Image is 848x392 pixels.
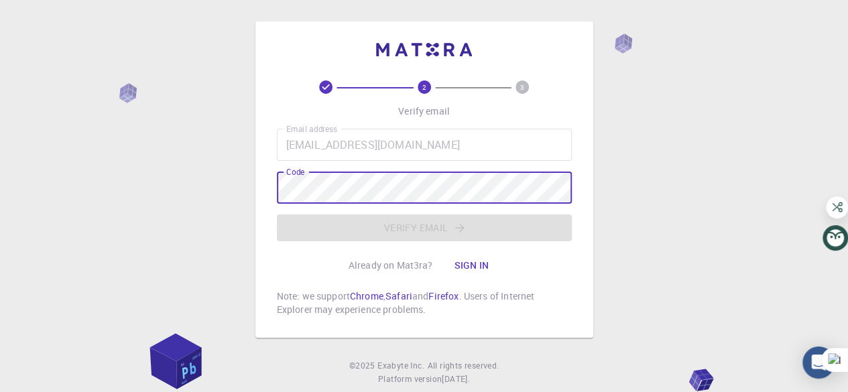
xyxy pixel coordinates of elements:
button: Sign in [443,252,499,279]
span: Exabyte Inc. [377,360,424,371]
p: Note: we support , and . Users of Internet Explorer may experience problems. [277,289,572,316]
a: Chrome [350,289,383,302]
a: [DATE]. [442,373,470,386]
label: Code [286,166,304,178]
text: 3 [520,82,524,92]
a: Exabyte Inc. [377,359,424,373]
span: © 2025 [349,359,377,373]
a: Firefox [428,289,459,302]
span: Platform version [378,373,442,386]
div: Open Intercom Messenger [802,346,835,379]
span: All rights reserved. [427,359,499,373]
p: Already on Mat3ra? [349,259,433,272]
a: Safari [385,289,412,302]
label: Email address [286,123,337,135]
span: [DATE] . [442,373,470,384]
text: 2 [422,82,426,92]
p: Verify email [398,105,450,118]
